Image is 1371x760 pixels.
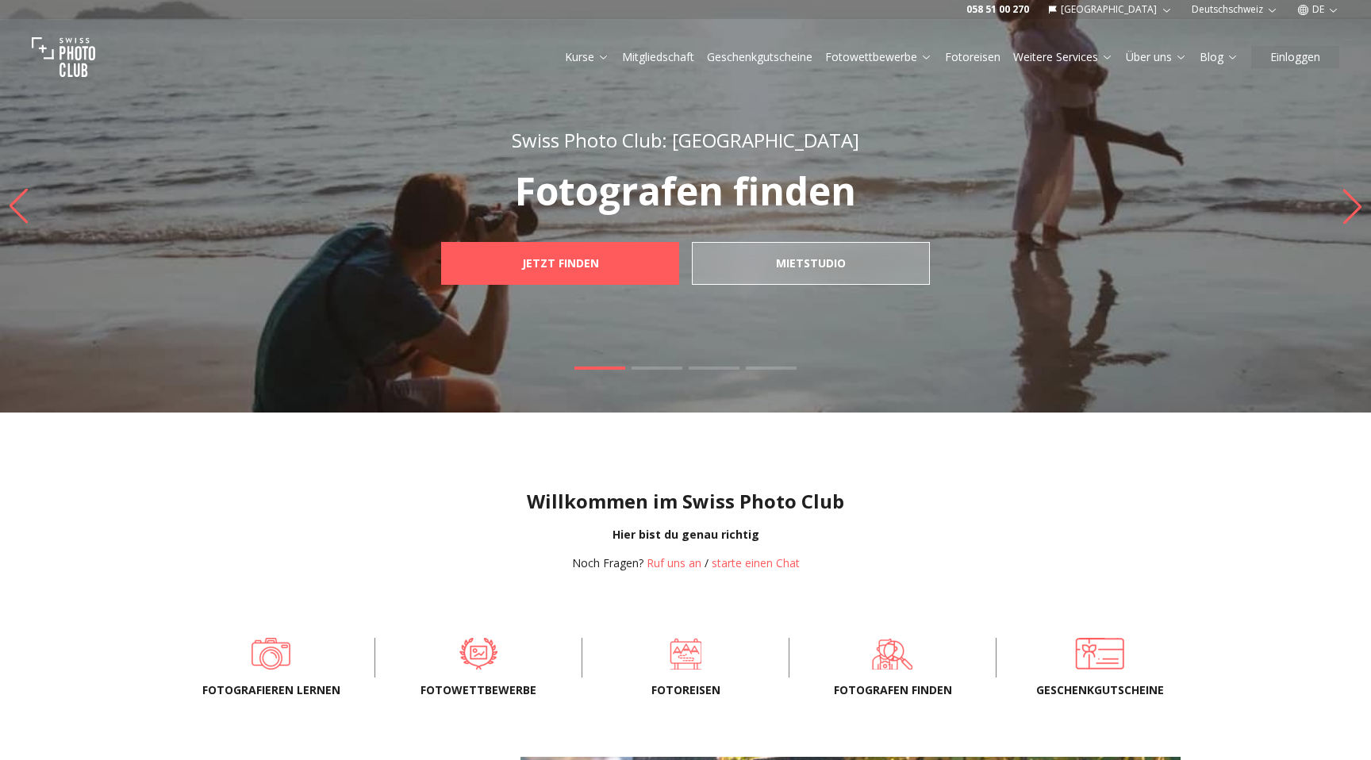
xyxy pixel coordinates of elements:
[776,255,846,271] b: mietstudio
[1007,46,1119,68] button: Weitere Services
[512,127,859,153] span: Swiss Photo Club: [GEOGRAPHIC_DATA]
[13,527,1358,543] div: Hier bist du genau richtig
[819,46,939,68] button: Fotowettbewerbe
[622,49,694,65] a: Mitgliedschaft
[1193,46,1245,68] button: Blog
[1022,682,1177,698] span: Geschenkgutscheine
[32,25,95,89] img: Swiss photo club
[1013,49,1113,65] a: Weitere Services
[1251,46,1339,68] button: Einloggen
[825,49,932,65] a: Fotowettbewerbe
[1126,49,1187,65] a: Über uns
[939,46,1007,68] button: Fotoreisen
[194,638,349,670] a: Fotografieren lernen
[401,638,556,670] a: Fotowettbewerbe
[701,46,819,68] button: Geschenkgutscheine
[565,49,609,65] a: Kurse
[559,46,616,68] button: Kurse
[572,555,800,571] div: /
[572,555,643,570] span: Noch Fragen?
[616,46,701,68] button: Mitgliedschaft
[1022,638,1177,670] a: Geschenkgutscheine
[945,49,1000,65] a: Fotoreisen
[441,242,679,285] a: JETZT FINDEN
[712,555,800,571] button: starte einen Chat
[522,255,599,271] b: JETZT FINDEN
[966,3,1029,16] a: 058 51 00 270
[815,682,970,698] span: Fotografen finden
[647,555,701,570] a: Ruf uns an
[1200,49,1239,65] a: Blog
[406,172,965,210] p: Fotografen finden
[401,682,556,698] span: Fotowettbewerbe
[707,49,812,65] a: Geschenkgutscheine
[194,682,349,698] span: Fotografieren lernen
[608,638,763,670] a: Fotoreisen
[815,638,970,670] a: Fotografen finden
[692,242,930,285] a: mietstudio
[1119,46,1193,68] button: Über uns
[608,682,763,698] span: Fotoreisen
[13,489,1358,514] h1: Willkommen im Swiss Photo Club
